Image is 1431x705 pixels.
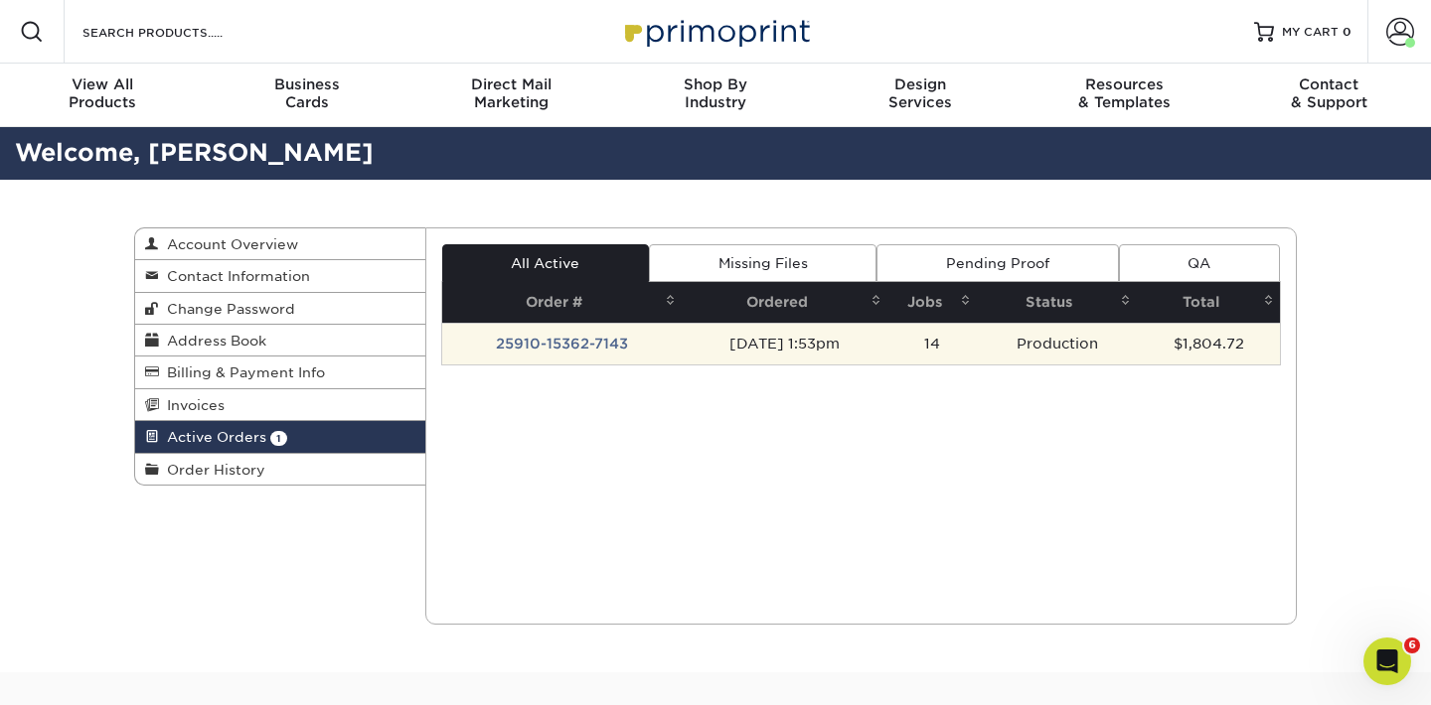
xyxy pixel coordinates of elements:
a: Invoices [135,389,425,421]
div: & Templates [1023,75,1227,111]
span: Invoices [159,397,225,413]
a: Contact Information [135,260,425,292]
span: Resources [1023,75,1227,93]
input: SEARCH PRODUCTS..... [80,20,274,44]
a: Shop ByIndustry [613,64,818,127]
th: Jobs [887,282,977,323]
span: Billing & Payment Info [159,364,325,380]
a: Contact& Support [1226,64,1431,127]
a: Active Orders 1 [135,421,425,453]
span: Active Orders [159,429,266,445]
th: Order # [442,282,683,323]
a: All Active [442,244,649,282]
div: Marketing [408,75,613,111]
a: Account Overview [135,228,425,260]
a: QA [1119,244,1280,282]
span: Business [205,75,409,93]
td: 14 [887,323,977,364]
a: BusinessCards [205,64,409,127]
span: Order History [159,462,265,478]
td: [DATE] 1:53pm [682,323,887,364]
div: Services [818,75,1023,111]
th: Ordered [682,282,887,323]
span: Change Password [159,301,295,317]
span: Direct Mail [408,75,613,93]
a: DesignServices [818,64,1023,127]
span: Contact [1226,75,1431,93]
span: 6 [1404,637,1420,653]
a: Resources& Templates [1023,64,1227,127]
div: Industry [613,75,818,111]
div: Cards [205,75,409,111]
span: Address Book [159,333,266,349]
div: & Support [1226,75,1431,111]
span: 0 [1343,25,1351,39]
a: Order History [135,454,425,485]
a: Billing & Payment Info [135,356,425,388]
span: Shop By [613,75,818,93]
td: $1,804.72 [1137,323,1280,364]
span: 1 [270,431,287,446]
th: Status [977,282,1137,323]
a: Pending Proof [876,244,1118,282]
th: Total [1137,282,1280,323]
span: Design [818,75,1023,93]
span: Contact Information [159,268,310,284]
td: 25910-15362-7143 [442,323,683,364]
iframe: Intercom live chat [1363,637,1411,685]
td: Production [977,323,1137,364]
a: Direct MailMarketing [408,64,613,127]
a: Missing Files [649,244,876,282]
img: Primoprint [616,10,815,53]
span: MY CART [1282,24,1339,41]
a: Address Book [135,325,425,356]
a: Change Password [135,293,425,325]
span: Account Overview [159,236,298,252]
